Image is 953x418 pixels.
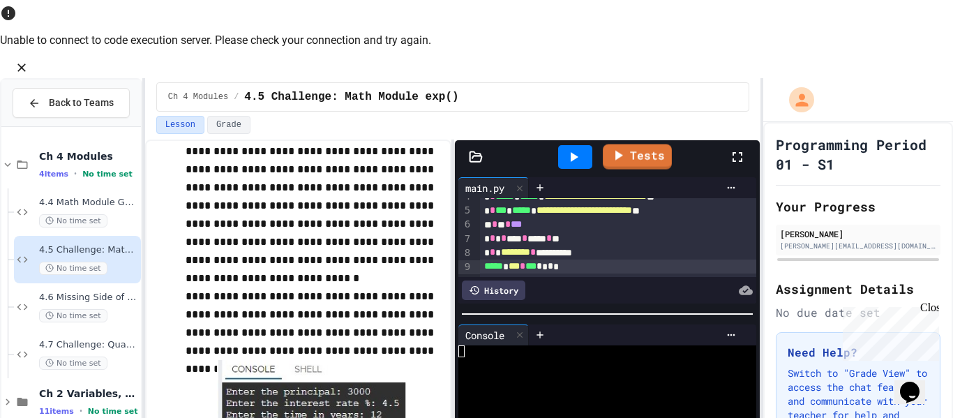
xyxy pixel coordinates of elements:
[39,357,107,370] span: No time set
[74,168,77,179] span: •
[458,324,529,345] div: Console
[776,304,940,321] div: No due date set
[244,89,458,105] span: 4.5 Challenge: Math Module exp()
[462,281,525,300] div: History
[39,292,138,304] span: 4.6 Missing Side of a Triangle
[458,218,472,232] div: 6
[774,84,818,116] div: My Account
[88,407,138,416] span: No time set
[458,246,472,260] div: 8
[894,362,939,404] iframe: chat widget
[458,204,472,218] div: 5
[39,309,107,322] span: No time set
[458,181,511,195] div: main.py
[39,407,74,416] span: 11 items
[780,227,936,240] div: [PERSON_NAME]
[6,6,96,89] div: Chat with us now!Close
[788,344,929,361] h3: Need Help?
[776,279,940,299] h2: Assignment Details
[13,88,130,118] button: Back to Teams
[82,170,133,179] span: No time set
[776,197,940,216] h2: Your Progress
[49,96,114,110] span: Back to Teams
[168,91,228,103] span: Ch 4 Modules
[39,197,138,209] span: 4.4 Math Module GCD
[458,177,529,198] div: main.py
[234,91,239,103] span: /
[11,57,32,78] button: Close
[603,144,672,170] a: Tests
[39,387,138,400] span: Ch 2 Variables, Statements & Expressions
[837,301,939,361] iframe: chat widget
[39,150,138,163] span: Ch 4 Modules
[39,214,107,227] span: No time set
[458,232,472,246] div: 7
[458,328,511,343] div: Console
[156,116,204,134] button: Lesson
[80,405,82,417] span: •
[458,260,472,274] div: 9
[39,262,107,275] span: No time set
[39,170,68,179] span: 4 items
[776,135,940,174] h1: Programming Period 01 - S1
[207,116,250,134] button: Grade
[39,339,138,351] span: 4.7 Challenge: Quadratic Formula
[39,244,138,256] span: 4.5 Challenge: Math Module exp()
[780,241,936,251] div: [PERSON_NAME][EMAIL_ADDRESS][DOMAIN_NAME]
